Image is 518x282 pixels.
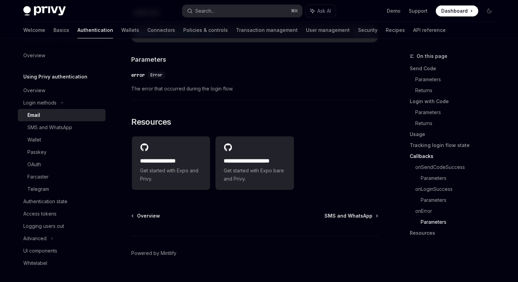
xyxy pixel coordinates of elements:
span: Error [150,72,162,78]
div: Access tokens [23,210,57,218]
a: Wallet [18,134,106,146]
div: error [131,72,145,78]
div: Logging users out [23,222,64,230]
div: Authentication state [23,197,67,206]
span: Get started with Expo and Privy. [140,167,202,183]
span: Get started with Expo bare and Privy. [224,167,285,183]
img: dark logo [23,6,66,16]
a: Farcaster [18,171,106,183]
span: Overview [137,212,160,219]
div: Overview [23,51,45,60]
div: UI components [23,247,57,255]
span: Dashboard [441,8,468,14]
a: SMS and WhatsApp [18,121,106,134]
div: Passkey [27,148,47,156]
a: Transaction management [236,22,298,38]
button: Toggle dark mode [484,5,495,16]
div: Email [27,111,40,119]
a: Returns [415,118,500,129]
a: Wallets [121,22,139,38]
a: Welcome [23,22,45,38]
a: OAuth [18,158,106,171]
a: onSendCodeSuccess [415,162,500,173]
div: Whitelabel [23,259,47,267]
a: Tracking login flow state [410,140,500,151]
span: On this page [417,52,447,60]
a: Authentication [77,22,113,38]
span: Ask AI [317,8,331,14]
a: Resources [410,228,500,238]
a: Returns [415,85,500,96]
a: Access tokens [18,208,106,220]
a: onError [415,206,500,217]
a: Overview [18,49,106,62]
div: OAuth [27,160,41,169]
a: Security [358,22,378,38]
a: Overview [132,212,160,219]
a: Parameters [415,107,500,118]
a: Telegram [18,183,106,195]
a: Callbacks [410,151,500,162]
div: Login methods [23,99,57,107]
a: Powered by Mintlify [131,250,176,257]
a: Parameters [421,173,500,184]
div: Search... [195,7,214,15]
a: Support [409,8,428,14]
a: Usage [410,129,500,140]
a: Whitelabel [18,257,106,269]
a: Policies & controls [183,22,228,38]
a: User management [306,22,350,38]
span: SMS and WhatsApp [324,212,372,219]
a: Overview [18,84,106,97]
a: Demo [387,8,400,14]
button: Search...⌘K [182,5,302,17]
a: Basics [53,22,69,38]
span: ⌘ K [291,8,298,14]
span: Resources [131,117,171,127]
a: UI components [18,245,106,257]
div: Overview [23,86,45,95]
a: Parameters [421,217,500,228]
button: Ask AI [306,5,336,17]
div: SMS and WhatsApp [27,123,72,132]
span: Parameters [131,55,166,64]
span: The error that occurred during the login flow. [131,85,378,93]
a: Email [18,109,106,121]
a: API reference [413,22,446,38]
a: Parameters [421,195,500,206]
div: Advanced [23,234,47,243]
h5: Using Privy authentication [23,73,87,81]
a: Passkey [18,146,106,158]
a: Login with Code [410,96,500,107]
a: onLoginSuccess [415,184,500,195]
a: Connectors [147,22,175,38]
a: Recipes [386,22,405,38]
div: Telegram [27,185,49,193]
a: SMS and WhatsApp [324,212,378,219]
a: Logging users out [18,220,106,232]
div: Wallet [27,136,41,144]
a: Send Code [410,63,500,74]
div: Farcaster [27,173,49,181]
a: Dashboard [436,5,478,16]
a: Parameters [415,74,500,85]
a: Authentication state [18,195,106,208]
